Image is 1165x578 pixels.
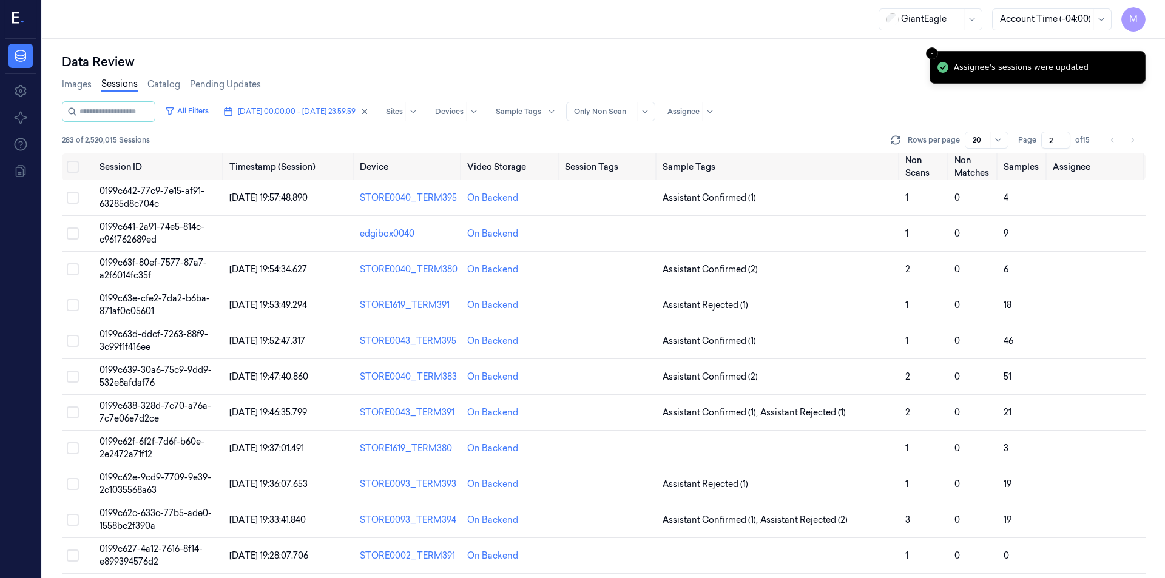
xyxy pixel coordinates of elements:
span: 1 [905,335,908,346]
span: 0 [954,514,960,525]
div: On Backend [467,192,518,204]
button: Select row [67,406,79,418]
span: [DATE] 00:00:00 - [DATE] 23:59:59 [238,106,356,117]
span: 21 [1004,407,1011,418]
span: [DATE] 19:36:07.653 [229,479,308,489]
span: [DATE] 19:46:35.799 [229,407,307,418]
span: 4 [1004,192,1008,203]
div: On Backend [467,335,518,348]
span: 9 [1004,228,1008,239]
span: 0199c63d-ddcf-7263-88f9-3c99f1f416ee [100,329,208,352]
div: STORE0040_TERM380 [360,263,458,276]
span: 0 [954,443,960,454]
span: 0 [954,371,960,382]
span: 0 [954,335,960,346]
div: On Backend [467,299,518,312]
span: 0 [954,192,960,203]
div: On Backend [467,406,518,419]
span: Assistant Rejected (1) [760,406,846,419]
div: edgibox0040 [360,227,458,240]
button: Close toast [926,47,938,59]
th: Non Scans [900,153,950,180]
div: On Backend [467,227,518,240]
div: On Backend [467,371,518,383]
span: 19 [1004,479,1011,489]
span: 46 [1004,335,1013,346]
button: Select row [67,549,79,562]
button: Select row [67,192,79,204]
div: STORE0043_TERM391 [360,406,458,419]
div: STORE1619_TERM380 [360,442,458,455]
div: On Backend [467,478,518,491]
span: 0199c642-77c9-7e15-af91-63285d8c704c [100,186,204,209]
div: STORE0043_TERM395 [360,335,458,348]
button: Go to next page [1124,132,1141,149]
span: 0199c62f-6f2f-7d6f-b60e-2e2472a71f12 [100,436,204,460]
span: 0199c639-30a6-75c9-9dd9-532e8afdaf76 [100,365,212,388]
span: [DATE] 19:37:01.491 [229,443,304,454]
span: 0199c63f-80ef-7577-87a7-a2f6014fc35f [100,257,207,281]
a: Sessions [101,78,138,92]
span: 0199c641-2a91-74e5-814c-c961762689ed [100,221,204,245]
span: 1 [905,192,908,203]
span: 51 [1004,371,1011,382]
span: [DATE] 19:33:41.840 [229,514,306,525]
a: Catalog [147,78,180,91]
span: Assistant Confirmed (2) [663,263,758,276]
div: STORE0040_TERM395 [360,192,458,204]
div: On Backend [467,514,518,526]
button: Select row [67,227,79,240]
button: Select row [67,335,79,347]
button: Select row [67,514,79,526]
span: 0199c627-4a12-7616-8f14-e899394576d2 [100,543,203,567]
span: 283 of 2,520,015 Sessions [62,135,150,146]
span: 0199c638-328d-7c70-a76a-7c7e06e7d2ce [100,400,211,424]
span: [DATE] 19:52:47.317 [229,335,305,346]
span: Assistant Rejected (1) [663,478,748,491]
button: Select row [67,263,79,275]
span: 0199c62e-9cd9-7709-9e39-2c1035568a63 [100,472,211,496]
th: Assignee [1048,153,1146,180]
button: Select row [67,371,79,383]
div: STORE0093_TERM394 [360,514,458,526]
button: Select row [67,299,79,311]
nav: pagination [1104,132,1141,149]
span: 1 [905,479,908,489]
span: 0 [954,550,960,561]
th: Session Tags [560,153,658,180]
span: Page [1018,135,1036,146]
button: Select row [67,478,79,490]
button: [DATE] 00:00:00 - [DATE] 23:59:59 [218,102,374,121]
th: Non Matches [950,153,999,180]
th: Timestamp (Session) [225,153,354,180]
span: [DATE] 19:28:07.706 [229,550,308,561]
div: Data Review [62,53,1146,70]
span: Assistant Confirmed (1) , [663,406,760,419]
span: 6 [1004,264,1008,275]
span: Assistant Confirmed (1) , [663,514,760,526]
span: 0199c63e-cfe2-7da2-b6ba-871af0c05601 [100,293,210,317]
span: 2 [905,407,910,418]
th: Device [355,153,462,180]
span: Assistant Rejected (1) [663,299,748,312]
span: 0199c62c-633c-77b5-ade0-1558bc2f390a [100,508,212,531]
button: All Filters [160,101,214,121]
span: 0 [1004,550,1009,561]
span: [DATE] 19:53:49.294 [229,300,307,311]
span: Assistant Confirmed (2) [663,371,758,383]
div: STORE0093_TERM393 [360,478,458,491]
span: 1 [905,550,908,561]
span: 1 [905,443,908,454]
span: of 15 [1075,135,1095,146]
button: Select all [67,161,79,173]
th: Video Storage [462,153,560,180]
th: Session ID [95,153,225,180]
span: 18 [1004,300,1011,311]
span: [DATE] 19:54:34.627 [229,264,307,275]
button: M [1121,7,1146,32]
a: Pending Updates [190,78,261,91]
p: Rows per page [908,135,960,146]
span: [DATE] 19:47:40.860 [229,371,308,382]
th: Samples [999,153,1048,180]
